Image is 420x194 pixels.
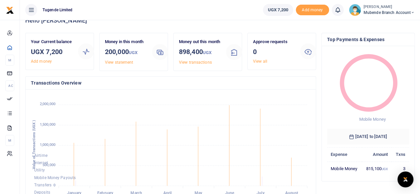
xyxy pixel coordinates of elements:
small: UGX [129,50,137,55]
span: Utility [34,168,45,173]
a: Add money [296,7,329,12]
h3: 200,000 [105,47,147,58]
th: Expense [327,147,362,162]
td: 3 [391,162,409,175]
a: profile-user [PERSON_NAME] Mubende Branch Account [349,4,415,16]
th: Amount [362,147,391,162]
li: M [5,55,14,66]
td: 815,100 [362,162,391,175]
p: Money in this month [105,38,147,45]
span: Mobile Money Payouts [34,175,76,180]
tspan: 0 [53,183,55,187]
p: Money out this month [179,38,221,45]
small: UGX [381,167,388,171]
p: Your Current balance [31,38,73,45]
h3: UGX 7,200 [31,47,73,57]
small: [PERSON_NAME] [364,4,415,10]
a: View transactions [179,60,212,65]
li: Wallet ballance [260,4,296,16]
h4: Hello [PERSON_NAME] [25,17,415,24]
a: UGX 7,200 [263,4,293,16]
a: logo-small logo-large logo-large [6,7,14,12]
h4: Top Payments & Expenses [327,36,409,43]
span: Transfers [34,183,51,187]
tspan: 2,000,000 [40,102,55,106]
span: Mobile Money [359,117,385,122]
span: Mubende Branch Account [364,10,415,16]
span: Airtime [34,153,47,158]
span: UGX 7,200 [268,7,288,13]
td: Mobile Money [327,162,362,175]
span: Internet [34,161,48,165]
h6: [DATE] to [DATE] [327,129,409,145]
th: Txns [391,147,409,162]
p: Approve requests [253,38,295,45]
tspan: 500,000 [42,163,55,167]
text: Value of Transactions (UGX ) [32,120,36,169]
tspan: 1,000,000 [40,143,55,147]
li: Toup your wallet [296,5,329,16]
li: M [5,135,14,146]
img: logo-small [6,6,14,14]
span: Add money [296,5,329,16]
span: Tugende Limited [40,7,75,13]
small: UGX [203,50,211,55]
h3: 0 [253,47,295,57]
h4: Transactions Overview [31,79,310,87]
h3: 898,400 [179,47,221,58]
a: View all [253,59,267,64]
a: View statement [105,60,133,65]
li: Ac [5,80,14,91]
img: profile-user [349,4,361,16]
a: Add money [31,59,52,64]
div: Open Intercom Messenger [397,171,413,187]
tspan: 1,500,000 [40,122,55,127]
